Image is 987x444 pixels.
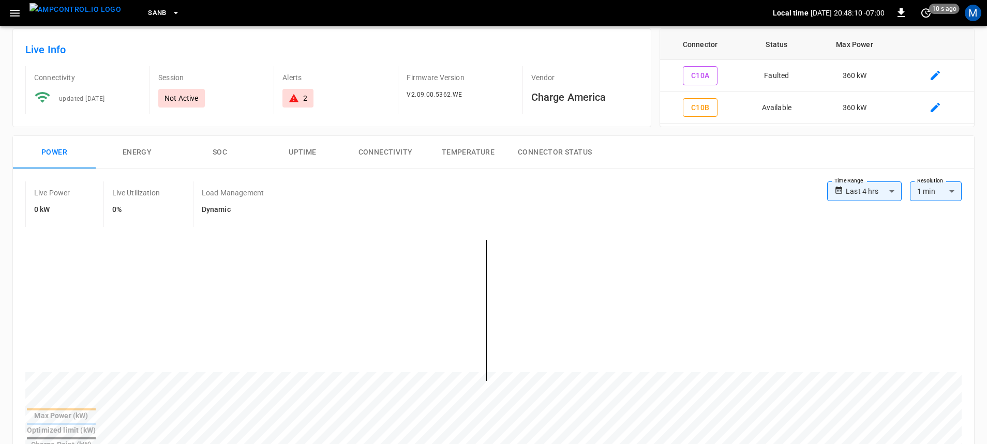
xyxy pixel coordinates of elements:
span: V2.09.00.5362.WE [407,91,462,98]
button: C10B [683,98,718,117]
table: connector table [660,29,974,124]
div: profile-icon [965,5,981,21]
button: C10A [683,66,718,85]
p: Firmware Version [407,72,514,83]
p: Connectivity [34,72,141,83]
label: Resolution [917,177,943,185]
h6: 0 kW [34,204,70,216]
h6: Dynamic [202,204,264,216]
span: updated [DATE] [59,95,105,102]
td: Faulted [740,60,813,92]
th: Max Power [813,29,896,60]
p: Local time [773,8,809,18]
button: Connectivity [344,136,427,169]
button: Uptime [261,136,344,169]
button: Connector Status [510,136,600,169]
button: set refresh interval [918,5,934,21]
label: Time Range [834,177,863,185]
img: ampcontrol.io logo [29,3,121,16]
button: SOC [178,136,261,169]
p: Live Utilization [112,188,160,198]
p: Load Management [202,188,264,198]
th: Connector [660,29,741,60]
p: Alerts [282,72,390,83]
p: Not Active [165,93,199,103]
button: Temperature [427,136,510,169]
p: Live Power [34,188,70,198]
h6: Charge America [531,89,638,105]
button: SanB [144,3,184,23]
div: 2 [303,93,307,103]
span: SanB [148,7,167,19]
td: 360 kW [813,60,896,92]
button: Power [13,136,96,169]
td: 360 kW [813,92,896,124]
h6: 0% [112,204,160,216]
button: Energy [96,136,178,169]
p: [DATE] 20:48:10 -07:00 [811,8,885,18]
span: 10 s ago [929,4,960,14]
div: Last 4 hrs [846,181,902,201]
th: Status [740,29,813,60]
p: Vendor [531,72,638,83]
p: Session [158,72,265,83]
td: Available [740,92,813,124]
h6: Live Info [25,41,638,58]
div: 1 min [910,181,962,201]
